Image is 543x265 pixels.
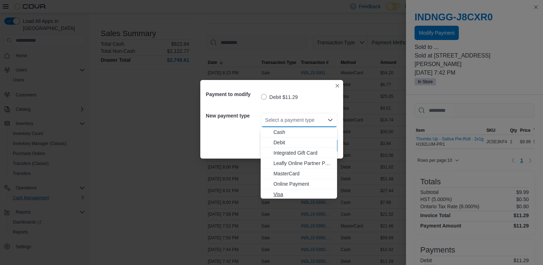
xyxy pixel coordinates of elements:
button: Integrated Gift Card [261,148,337,158]
button: MasterCard [261,169,337,179]
button: Leafly Online Partner Payment [261,158,337,169]
span: Leafly Online Partner Payment [273,160,333,167]
h5: Payment to modify [206,87,260,101]
span: Online Payment [273,180,333,187]
span: Cash [273,129,333,136]
button: Closes this modal window [333,81,342,90]
label: Debit $11.29 [261,93,298,101]
div: Choose from the following options [261,127,337,200]
button: Debit [261,137,337,148]
span: Integrated Gift Card [273,149,333,156]
button: Visa [261,189,337,200]
button: Online Payment [261,179,337,189]
button: Cash [261,127,337,137]
h5: New payment type [206,109,260,123]
span: Visa [273,191,333,198]
input: Accessible screen reader label [265,116,266,124]
span: Debit [273,139,333,146]
button: Close list of options [327,117,333,123]
span: MasterCard [273,170,333,177]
